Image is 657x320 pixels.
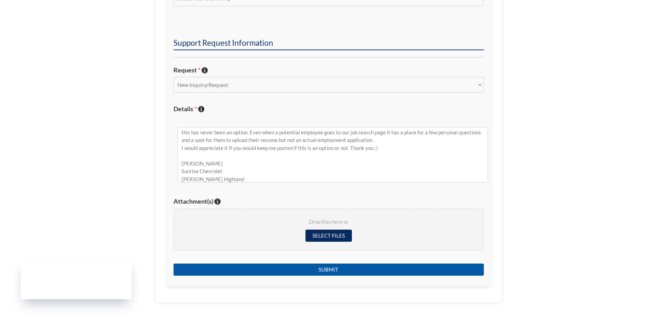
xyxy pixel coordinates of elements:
span: Attachment(s) [174,197,213,205]
span: Request [174,66,201,74]
iframe: Garber Digital Marketing Status [21,259,132,299]
span: Drop files here or [182,217,475,227]
input: Select files [305,230,352,242]
input: Submit [174,264,484,276]
span: Details [174,105,197,113]
h2: Support Request Information [174,38,484,50]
